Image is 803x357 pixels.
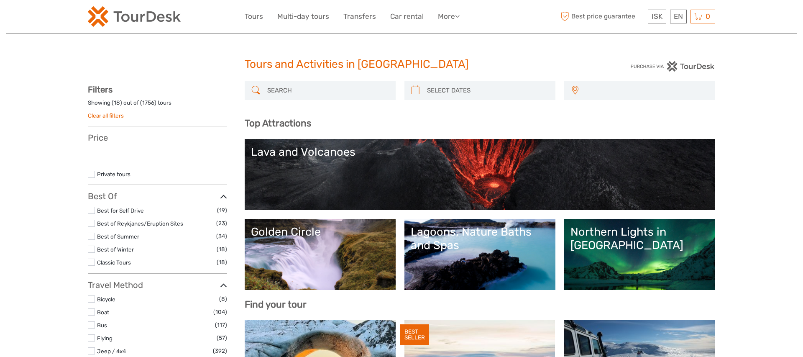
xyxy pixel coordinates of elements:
[216,218,227,228] span: (23)
[558,10,646,23] span: Best price guarantee
[245,58,558,71] h1: Tours and Activities in [GEOGRAPHIC_DATA]
[245,299,307,310] b: Find your tour
[97,246,134,253] a: Best of Winter
[97,322,107,329] a: Bus
[97,296,115,303] a: Bicycle
[411,225,549,252] div: Lagoons, Nature Baths and Spas
[97,259,131,266] a: Classic Tours
[424,83,551,98] input: SELECT DATES
[213,307,227,317] span: (104)
[251,225,389,239] div: Golden Circle
[438,10,460,23] a: More
[97,233,139,240] a: Best of Summer
[215,320,227,330] span: (117)
[216,231,227,241] span: (34)
[245,118,311,129] b: Top Attractions
[88,85,113,95] strong: Filters
[670,10,687,23] div: EN
[114,99,120,107] label: 18
[97,309,109,316] a: Boat
[251,225,389,284] a: Golden Circle
[88,99,227,112] div: Showing ( ) out of ( ) tours
[97,207,144,214] a: Best for Self Drive
[411,225,549,284] a: Lagoons, Nature Baths and Spas
[97,348,126,354] a: Jeep / 4x4
[570,225,709,284] a: Northern Lights in [GEOGRAPHIC_DATA]
[88,280,227,290] h3: Travel Method
[630,61,715,72] img: PurchaseViaTourDesk.png
[277,10,329,23] a: Multi-day tours
[217,244,227,254] span: (18)
[217,257,227,267] span: (18)
[142,99,154,107] label: 1756
[343,10,376,23] a: Transfers
[88,191,227,201] h3: Best Of
[88,6,181,27] img: 120-15d4194f-c635-41b9-a512-a3cb382bfb57_logo_small.png
[217,333,227,343] span: (57)
[213,346,227,356] span: (392)
[704,12,711,21] span: 0
[97,335,113,342] a: Flying
[251,145,709,204] a: Lava and Volcanoes
[219,294,227,304] span: (8)
[251,145,709,159] div: Lava and Volcanoes
[88,133,227,143] h3: Price
[97,171,130,177] a: Private tours
[570,225,709,252] div: Northern Lights in [GEOGRAPHIC_DATA]
[264,83,391,98] input: SEARCH
[652,12,662,21] span: ISK
[400,324,429,345] div: BEST SELLER
[97,220,183,227] a: Best of Reykjanes/Eruption Sites
[217,205,227,215] span: (19)
[88,112,124,119] a: Clear all filters
[245,10,263,23] a: Tours
[390,10,424,23] a: Car rental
